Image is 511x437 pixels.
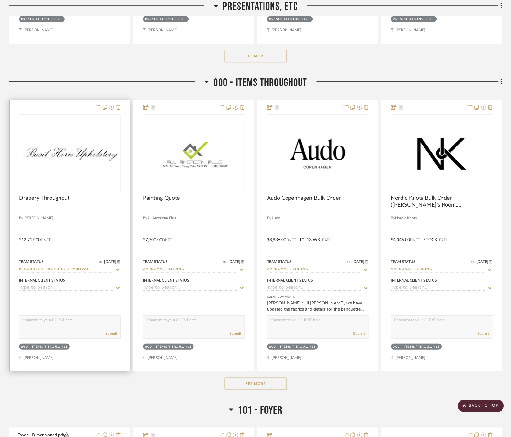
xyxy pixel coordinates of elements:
[267,277,313,283] div: Internal Client Status
[19,259,44,264] div: Team Status
[267,259,292,264] div: Team Status
[391,277,437,283] div: Internal Client Status
[19,115,120,193] div: 0
[269,345,309,349] div: 000 - ITEMS THROUGHOUT
[100,260,104,264] span: on
[435,345,440,349] div: (1)
[143,195,180,202] span: Painting Quote
[267,215,271,221] span: By
[143,277,189,283] div: Internal Client Status
[105,331,117,336] button: Submit
[238,404,283,417] span: 101 - FOYER
[21,17,61,22] div: PRESENTATIONS, ETC
[19,195,69,202] span: Drapery Throughout
[143,267,237,273] input: Type to Search…
[267,115,368,193] div: 0
[143,259,168,264] div: Team Status
[228,260,241,264] span: [DATE]
[353,331,365,336] button: Submit
[145,17,185,22] div: PRESENTATIONS, ETC
[267,285,361,291] input: Type to Search…
[348,260,352,264] span: on
[311,345,316,349] div: (1)
[19,285,113,291] input: Type to Search…
[267,300,369,312] div: [PERSON_NAME] : Hi [PERSON_NAME], we have updated the fabrics and details for the banquette and c...
[104,260,117,264] span: [DATE]
[145,345,185,349] div: 000 - ITEMS THROUGHOUT
[23,215,53,221] span: [PERSON_NAME]
[391,285,485,291] input: Type to Search…
[393,17,433,22] div: PRESENTATIONS, ETC
[19,277,65,283] div: Internal Client Status
[19,215,23,221] span: By
[144,138,244,170] img: Painting Quote
[269,17,309,22] div: PRESENTATIONS, ETC
[352,260,365,264] span: [DATE]
[478,331,489,336] button: Submit
[63,345,68,349] div: (1)
[476,260,489,264] span: [DATE]
[19,267,113,273] input: Type to Search…
[214,76,307,90] span: 000 - ITEMS THROUGHOUT
[267,267,361,273] input: Type to Search…
[268,129,368,178] img: Audo Copenhagen Bulk Order
[458,400,504,412] scroll-to-top-button: BACK TO TOP
[391,259,416,264] div: Team Status
[147,215,176,221] span: All American Plus
[472,260,476,264] span: on
[391,267,485,273] input: Type to Search…
[143,215,147,221] span: By
[143,285,237,291] input: Type to Search…
[21,345,61,349] div: 000 - ITEMS THROUGHOUT
[271,215,280,221] span: Audo
[403,115,481,192] img: Nordic Knots Bulk Order (Astrid's Room, Aurora's Room, Eleanor's Room, and Au Pair's Room Drapery)
[187,345,192,349] div: (1)
[229,331,241,336] button: Submit
[267,195,341,202] span: Audo Copenhagen Bulk Order
[391,195,493,208] span: Nordic Knots Bulk Order ([PERSON_NAME]'s Room, [PERSON_NAME]'s Room, [PERSON_NAME]'s Room, and Au...
[225,50,287,62] button: See More
[393,345,433,349] div: 000 - ITEMS THROUGHOUT
[224,260,228,264] span: on
[225,378,287,390] button: See More
[20,142,120,165] img: Drapery Throughout
[391,215,395,221] span: By
[395,215,417,221] span: Nordic Knots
